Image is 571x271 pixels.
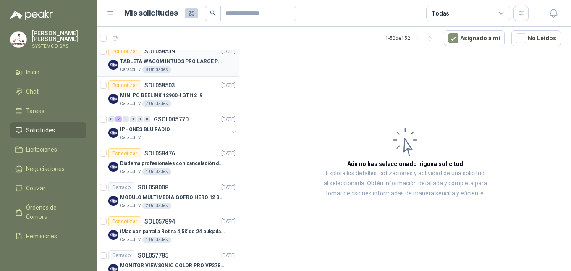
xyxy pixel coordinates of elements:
p: SOL058008 [138,184,168,190]
p: [DATE] [221,252,236,260]
p: Caracol TV [120,134,141,141]
a: Órdenes de Compra [10,200,86,225]
div: 0 [144,116,150,122]
img: Company Logo [108,128,118,138]
div: Cerrado [108,182,134,192]
button: No Leídos [511,30,561,46]
p: Caracol TV [120,66,141,73]
p: [PERSON_NAME] [PERSON_NAME] [32,30,86,42]
p: MODULO MULTIMEDIA GOPRO HERO 12 BLACK [120,194,225,202]
div: 0 [123,116,129,122]
p: TABLETA WACOM INTUOS PRO LARGE PTK870K0A [120,58,225,66]
button: Asignado a mi [444,30,505,46]
p: SOL057894 [144,218,175,224]
a: 0 2 0 0 0 0 GSOL005770[DATE] Company LogoIPHONES BLU RADIOCaracol TV [108,114,237,141]
a: Inicio [10,64,86,80]
a: Tareas [10,103,86,119]
div: Por cotizar [108,80,141,90]
p: [DATE] [221,47,236,55]
div: Por cotizar [108,216,141,226]
span: Chat [26,87,39,96]
div: 2 [115,116,122,122]
p: SOL058476 [144,150,175,156]
div: 2 Unidades [142,203,171,209]
a: Remisiones [10,228,86,244]
div: 7 Unidades [142,100,171,107]
a: Solicitudes [10,122,86,138]
img: Company Logo [10,32,26,47]
a: Por cotizarSOL058476[DATE] Company LogoDiadema profesionales con cancelación de ruido en micrófon... [97,145,239,179]
div: 1 Unidades [142,237,171,243]
img: Company Logo [108,230,118,240]
img: Logo peakr [10,10,53,20]
div: Todas [432,9,449,18]
div: Por cotizar [108,46,141,56]
p: iMac con pantalla Retina 4,5K de 24 pulgadas M4 [120,228,225,236]
span: Negociaciones [26,164,65,174]
span: Tareas [26,106,45,116]
p: Caracol TV [120,100,141,107]
p: [DATE] [221,150,236,158]
a: Chat [10,84,86,100]
div: Cerrado [108,250,134,260]
p: SOL058539 [144,48,175,54]
p: Caracol TV [120,203,141,209]
span: 25 [185,8,198,18]
p: [DATE] [221,184,236,192]
span: Inicio [26,68,39,77]
p: MONITOR VIEWSONIC COLOR PRO VP2786-4K [120,262,225,270]
img: Company Logo [108,94,118,104]
p: Caracol TV [120,168,141,175]
a: Configuración [10,247,86,263]
a: Negociaciones [10,161,86,177]
a: Cotizar [10,180,86,196]
div: Por cotizar [108,148,141,158]
p: MINI PC BEELINK 12900H GTI12 I9 [120,92,202,100]
div: 0 [108,116,115,122]
img: Company Logo [108,162,118,172]
p: [DATE] [221,82,236,89]
h1: Mis solicitudes [124,7,178,19]
a: CerradoSOL058008[DATE] Company LogoMODULO MULTIMEDIA GOPRO HERO 12 BLACKCaracol TV2 Unidades [97,179,239,213]
h3: Aún no has seleccionado niguna solicitud [347,159,463,168]
div: 0 [130,116,136,122]
span: Órdenes de Compra [26,203,79,221]
p: Diadema profesionales con cancelación de ruido en micrófono [120,160,225,168]
a: Por cotizarSOL058539[DATE] Company LogoTABLETA WACOM INTUOS PRO LARGE PTK870K0ACaracol TV8 Unidades [97,43,239,77]
div: 1 - 50 de 152 [385,32,437,45]
div: 8 Unidades [142,66,171,73]
p: [DATE] [221,218,236,226]
span: Licitaciones [26,145,57,154]
a: Licitaciones [10,142,86,158]
div: 0 [137,116,143,122]
a: Por cotizarSOL057894[DATE] Company LogoiMac con pantalla Retina 4,5K de 24 pulgadas M4Caracol TV1... [97,213,239,247]
p: GSOL005770 [154,116,189,122]
p: SOL058503 [144,82,175,88]
img: Company Logo [108,196,118,206]
p: Caracol TV [120,237,141,243]
p: IPHONES BLU RADIO [120,126,170,134]
p: SOL057785 [138,253,168,258]
p: [DATE] [221,116,236,124]
span: search [210,10,216,16]
a: Por cotizarSOL058503[DATE] Company LogoMINI PC BEELINK 12900H GTI12 I9Caracol TV7 Unidades [97,77,239,111]
span: Cotizar [26,184,45,193]
p: SYSTEMCO SAS [32,44,86,49]
p: Explora los detalles, cotizaciones y actividad de una solicitud al seleccionarla. Obtén informaci... [323,168,487,199]
div: 1 Unidades [142,168,171,175]
img: Company Logo [108,60,118,70]
span: Remisiones [26,232,57,241]
span: Solicitudes [26,126,55,135]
